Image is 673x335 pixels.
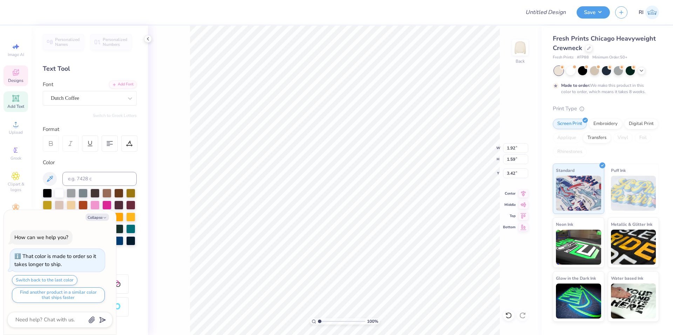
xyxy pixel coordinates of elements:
div: Color [43,159,137,167]
span: Clipart & logos [4,181,28,193]
div: Transfers [583,133,611,143]
div: Digital Print [624,119,658,129]
div: Applique [553,133,581,143]
img: Water based Ink [611,284,656,319]
span: Center [503,191,516,196]
span: # FP88 [577,55,589,61]
img: Puff Ink [611,176,656,211]
input: e.g. 7428 c [62,172,137,186]
span: Minimum Order: 50 + [592,55,627,61]
span: Personalized Numbers [103,37,128,47]
span: Image AI [8,52,24,57]
strong: Made to order: [561,83,590,88]
span: RI [639,8,644,16]
img: Back [513,41,527,55]
input: Untitled Design [520,5,571,19]
button: Find another product in a similar color that ships faster [12,287,105,303]
div: Format [43,125,137,133]
span: Neon Ink [556,221,573,228]
span: Upload [9,130,23,135]
span: Greek [11,155,21,161]
span: Bottom [503,225,516,230]
img: Standard [556,176,601,211]
div: That color is made to order so it takes longer to ship. [14,253,96,268]
div: Screen Print [553,119,587,129]
span: Fresh Prints [553,55,573,61]
div: How can we help you? [14,234,68,241]
button: Collapse [86,214,109,221]
span: Designs [8,78,23,83]
label: Font [43,81,53,89]
img: Glow in the Dark Ink [556,284,601,319]
img: Metallic & Glitter Ink [611,230,656,265]
span: 100 % [367,318,378,324]
img: Neon Ink [556,230,601,265]
div: Vinyl [613,133,633,143]
span: Middle [503,202,516,207]
span: Fresh Prints Chicago Heavyweight Crewneck [553,34,656,52]
div: Embroidery [589,119,622,129]
div: Back [516,58,525,64]
div: Print Type [553,105,659,113]
span: Puff Ink [611,167,626,174]
div: Foil [635,133,651,143]
a: RI [639,6,659,19]
span: Glow in the Dark Ink [556,274,596,282]
button: Switch to Greek Letters [93,113,137,118]
div: Rhinestones [553,147,587,157]
span: Water based Ink [611,274,643,282]
button: Switch back to the last color [12,275,77,285]
span: Personalized Names [55,37,80,47]
img: Renz Ian Igcasenza [645,6,659,19]
span: Top [503,214,516,218]
span: Standard [556,167,575,174]
div: Text Tool [43,64,137,74]
button: Save [577,6,610,19]
span: Metallic & Glitter Ink [611,221,652,228]
span: Add Text [7,104,24,109]
div: We make this product in this color to order, which means it takes 8 weeks. [561,82,647,95]
div: Add Font [109,81,137,89]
